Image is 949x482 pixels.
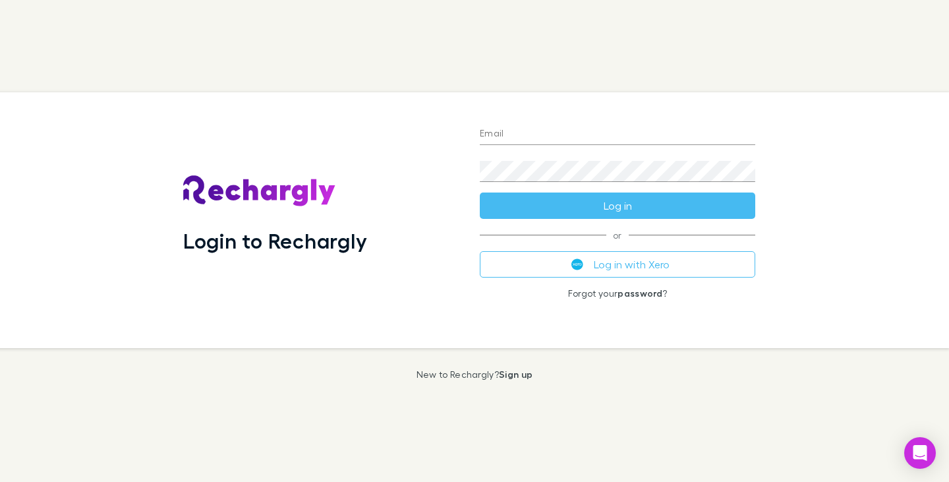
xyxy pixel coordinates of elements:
[571,258,583,270] img: Xero's logo
[183,228,367,253] h1: Login to Rechargly
[480,288,755,299] p: Forgot your ?
[499,369,532,380] a: Sign up
[618,287,662,299] a: password
[183,175,336,207] img: Rechargly's Logo
[904,437,936,469] div: Open Intercom Messenger
[480,251,755,278] button: Log in with Xero
[417,369,533,380] p: New to Rechargly?
[480,193,755,219] button: Log in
